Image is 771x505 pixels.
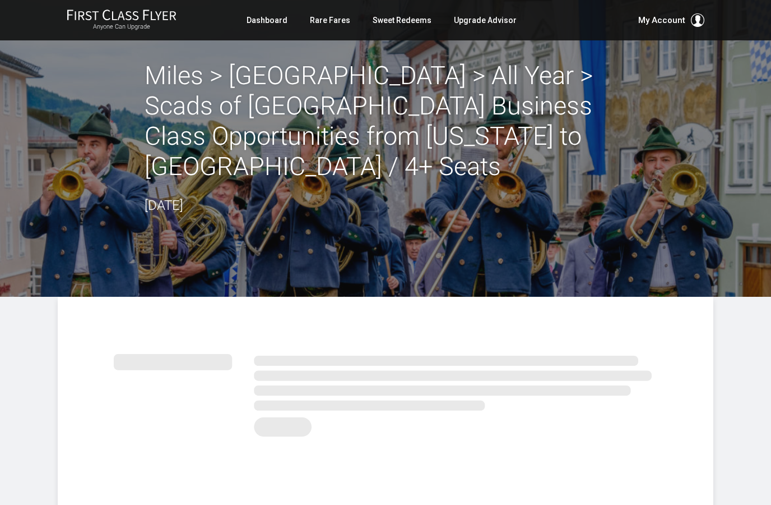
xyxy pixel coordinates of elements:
img: First Class Flyer [67,9,177,21]
span: My Account [638,13,685,27]
small: Anyone Can Upgrade [67,23,177,31]
img: summary.svg [114,342,657,443]
a: Rare Fares [310,10,350,30]
a: Sweet Redeems [373,10,431,30]
a: Upgrade Advisor [454,10,517,30]
time: [DATE] [145,198,183,213]
a: Dashboard [247,10,287,30]
button: My Account [638,13,704,27]
a: First Class FlyerAnyone Can Upgrade [67,9,177,31]
h2: Miles > [GEOGRAPHIC_DATA] > All Year > Scads of [GEOGRAPHIC_DATA] Business Class Opportunities fr... [145,61,626,182]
